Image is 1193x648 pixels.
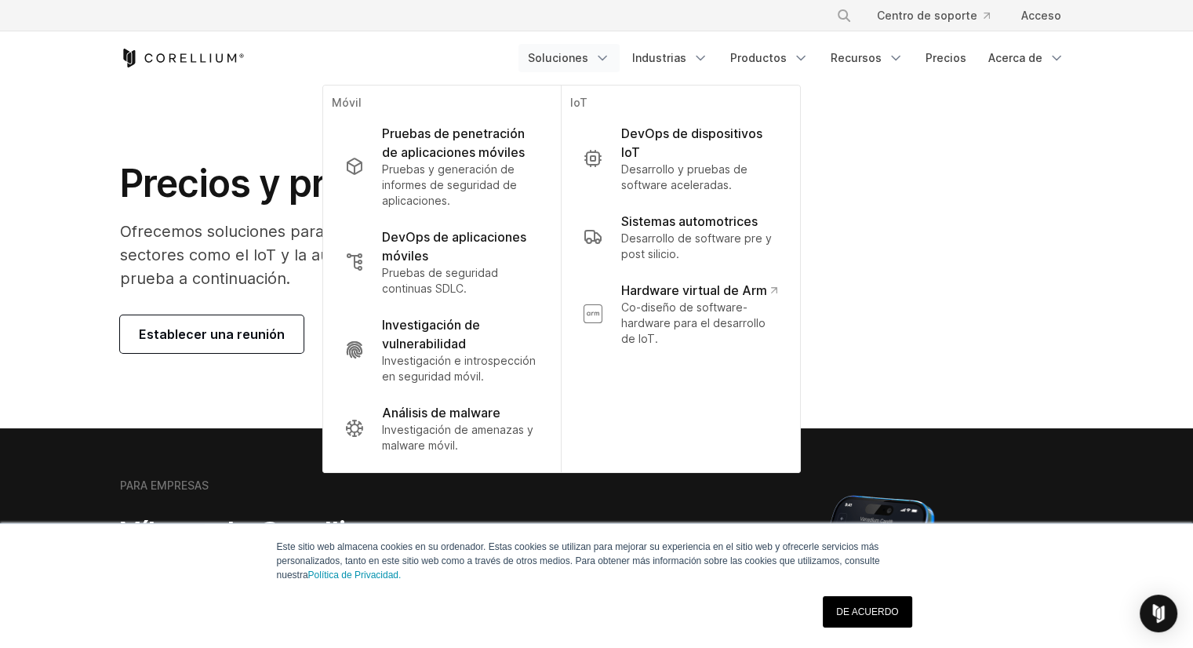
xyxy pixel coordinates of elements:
a: Política de Privacidad. [308,570,402,581]
font: Móvil [332,96,362,109]
font: DE ACUERDO [836,606,898,617]
font: Desarrollo de software pre y post silicio. [620,231,771,260]
font: Desarrollo y pruebas de software aceleradas. [620,162,747,191]
font: Investigación de vulnerabilidad [382,317,480,351]
font: Industrias [632,51,686,64]
button: Buscar [830,2,858,30]
font: Establecer una reunión [139,326,285,342]
font: Sistemas automotrices [620,213,757,229]
font: DevOps de aplicaciones móviles [382,229,526,264]
font: Centro de soporte [877,9,977,22]
div: Menú de navegación [817,2,1074,30]
a: Pruebas de penetración de aplicaciones móviles Pruebas y generación de informes de seguridad de a... [332,115,551,218]
a: Sistemas automotrices Desarrollo de software pre y post silicio. [570,202,790,271]
font: DevOps de dispositivos IoT [620,126,762,160]
font: Este sitio web almacena cookies en su ordenador. Estas cookies se utilizan para mejorar su experi... [277,541,880,581]
font: Pruebas de seguridad continuas SDLC. [382,266,498,295]
font: Co-diseño de software-hardware para el desarrollo de IoT. [620,300,765,345]
a: Investigación de vulnerabilidad Investigación e introspección en seguridad móvil. [332,306,551,394]
font: Pruebas y generación de informes de seguridad de aplicaciones. [382,162,517,207]
font: PARA EMPRESAS [120,479,209,492]
div: Open Intercom Messenger [1140,595,1177,632]
font: Pruebas de penetración de aplicaciones móviles [382,126,525,160]
a: DE ACUERDO [823,596,911,628]
a: Análisis de malware Investigación de amenazas y malware móvil. [332,394,551,463]
font: Investigación de amenazas y malware móvil. [382,423,533,452]
font: Ofrecemos soluciones para empresas, equipos de investigación, comunidades y sectores como el IoT ... [120,222,716,288]
font: IoT [570,96,587,109]
font: Investigación e introspección en seguridad móvil. [382,354,536,383]
a: Inicio de Corellium [120,49,245,67]
font: Acceso [1021,9,1061,22]
font: Recursos [831,51,882,64]
font: Precios [926,51,966,64]
div: Menú de navegación [518,44,1074,72]
font: Análisis de malware [382,405,500,420]
a: Establecer una reunión [120,315,304,353]
font: Precios y pruebas [120,160,434,206]
a: Hardware virtual de Arm Co-diseño de software-hardware para el desarrollo de IoT. [570,271,790,356]
font: Víbora de Corellium [120,515,387,549]
font: Soluciones [528,51,588,64]
a: DevOps de dispositivos IoT Desarrollo y pruebas de software aceleradas. [570,115,790,202]
font: Hardware virtual de Arm [620,282,766,298]
a: DevOps de aplicaciones móviles Pruebas de seguridad continuas SDLC. [332,218,551,306]
font: Acerca de [988,51,1042,64]
font: Productos [730,51,787,64]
